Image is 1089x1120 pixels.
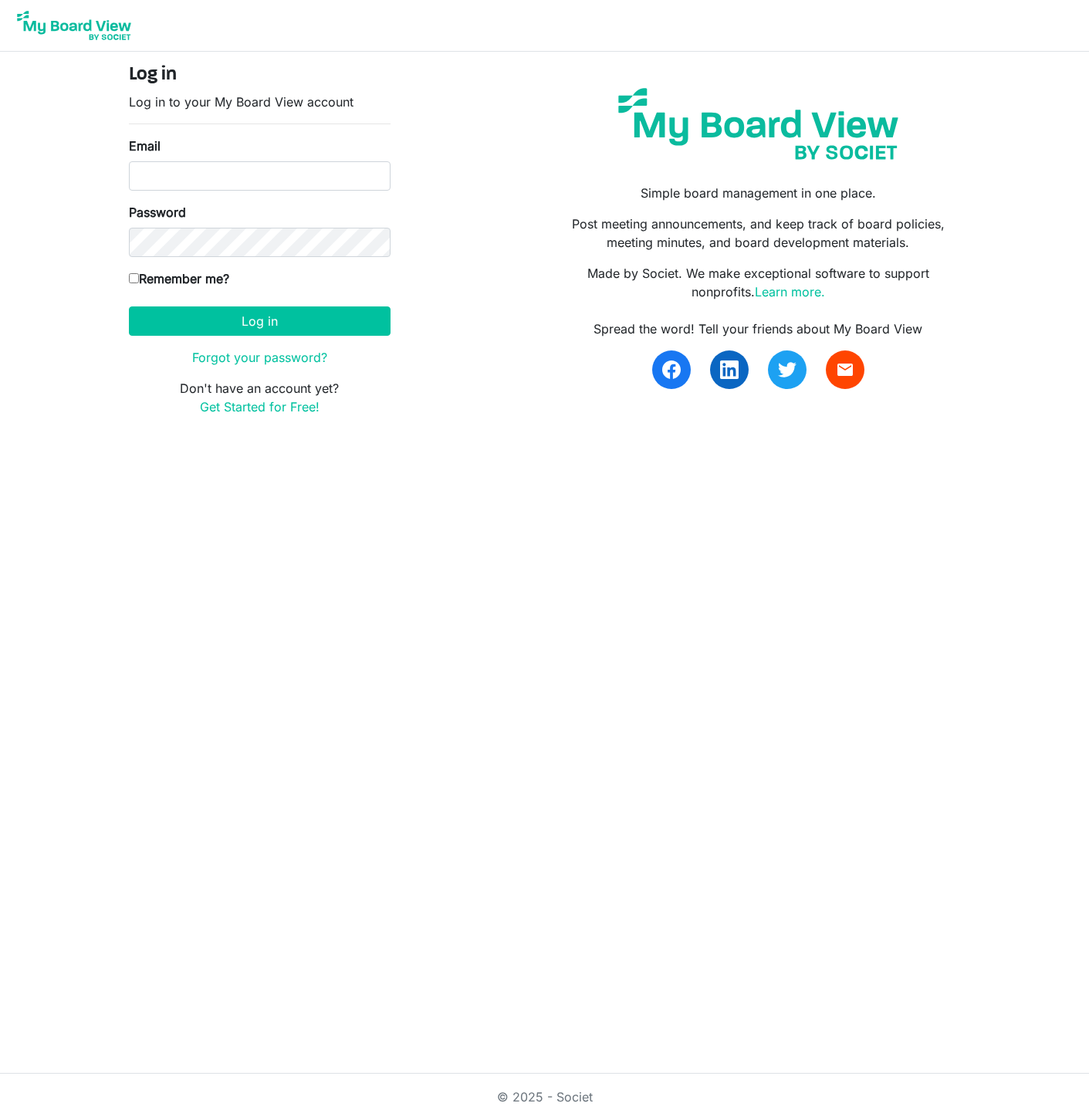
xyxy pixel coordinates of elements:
a: email [826,350,864,389]
input: Remember me? [129,273,139,283]
img: linkedin.svg [720,360,739,379]
img: my-board-view-societ.svg [607,76,910,171]
span: email [836,360,854,379]
a: Forgot your password? [192,350,327,365]
img: My Board View Logo [12,6,136,45]
p: Log in to your My Board View account [129,93,391,111]
p: Don't have an account yet? [129,379,391,416]
label: Password [129,203,186,222]
p: Simple board management in one place. [556,184,960,202]
div: Spread the word! Tell your friends about My Board View [556,320,960,338]
a: Get Started for Free! [200,399,320,415]
p: Post meeting announcements, and keep track of board policies, meeting minutes, and board developm... [556,215,960,252]
p: Made by Societ. We make exceptional software to support nonprofits. [556,264,960,301]
label: Remember me? [129,269,229,288]
button: Log in [129,306,391,336]
h4: Log in [129,64,391,86]
a: © 2025 - Societ [497,1089,593,1105]
img: facebook.svg [662,360,681,379]
a: Learn more. [755,284,825,299]
img: twitter.svg [778,360,796,379]
label: Email [129,137,161,155]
